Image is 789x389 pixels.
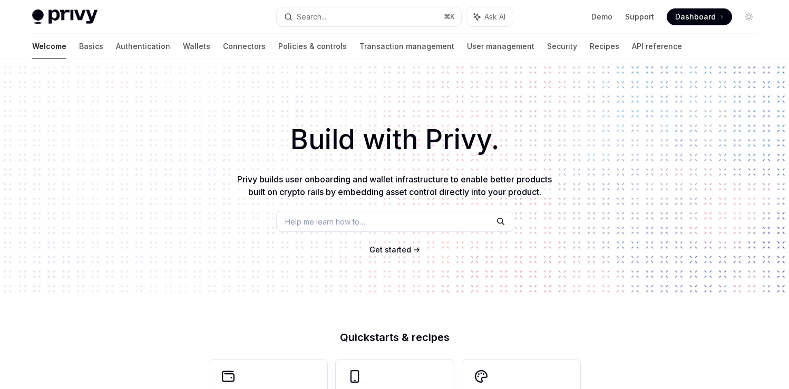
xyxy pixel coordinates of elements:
a: Authentication [116,34,170,59]
h1: Build with Privy. [17,119,772,160]
a: Support [625,12,654,22]
span: Ask AI [484,12,505,22]
span: Privy builds user onboarding and wallet infrastructure to enable better products built on crypto ... [237,174,552,197]
span: ⌘ K [444,13,455,21]
button: Ask AI [466,7,513,26]
a: Welcome [32,34,66,59]
span: Get started [369,245,411,254]
a: Connectors [223,34,266,59]
a: User management [467,34,534,59]
a: Security [547,34,577,59]
img: light logo [32,9,98,24]
a: Dashboard [667,8,732,25]
a: Transaction management [359,34,454,59]
a: API reference [632,34,682,59]
a: Get started [369,245,411,255]
a: Policies & controls [278,34,347,59]
a: Recipes [590,34,619,59]
h2: Quickstarts & recipes [209,332,580,343]
a: Basics [79,34,103,59]
span: Help me learn how to… [285,216,365,227]
button: Toggle dark mode [741,8,757,25]
div: Search... [297,11,326,23]
a: Wallets [183,34,210,59]
a: Demo [591,12,612,22]
button: Search...⌘K [277,7,461,26]
span: Dashboard [675,12,716,22]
